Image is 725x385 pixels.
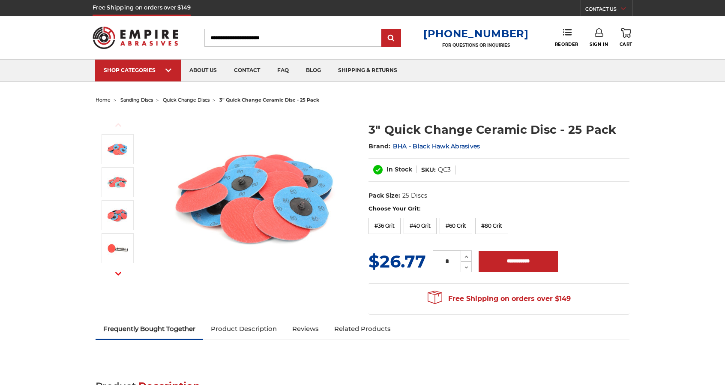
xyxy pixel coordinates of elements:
[108,265,129,283] button: Next
[368,191,400,200] dt: Pack Size:
[428,290,571,307] span: Free Shipping on orders over $149
[108,116,129,134] button: Previous
[219,97,319,103] span: 3" quick change ceramic disc - 25 pack
[438,165,451,174] dd: QC3
[107,238,128,259] img: Air grinder sanding Disc ceramic
[585,4,632,16] a: CONTACT US
[297,60,330,81] a: blog
[285,319,327,338] a: Reviews
[96,319,203,338] a: Frequently Bought Together
[203,319,285,338] a: Product Description
[368,205,629,213] label: Choose Your Grit:
[107,138,128,160] img: 3 inch ceramic roloc discs
[402,191,427,200] dd: 25 Discs
[330,60,406,81] a: shipping & returns
[590,42,608,47] span: Sign In
[393,142,480,150] a: BHA - Black Hawk Abrasives
[169,112,341,284] img: 3 inch ceramic roloc discs
[386,165,412,173] span: In Stock
[620,42,632,47] span: Cart
[107,205,128,226] img: 3" Quick Change Ceramic Disc - 25 Pack
[620,28,632,47] a: Cart
[368,142,391,150] span: Brand:
[181,60,225,81] a: about us
[225,60,269,81] a: contact
[93,21,178,54] img: Empire Abrasives
[423,42,529,48] p: FOR QUESTIONS OR INQUIRIES
[327,319,398,338] a: Related Products
[107,171,128,193] img: 3" Quick Change Ceramic Disc - 25 Pack
[96,97,111,103] a: home
[423,27,529,40] a: [PHONE_NUMBER]
[383,30,400,47] input: Submit
[555,28,578,47] a: Reorder
[368,251,426,272] span: $26.77
[421,165,436,174] dt: SKU:
[163,97,210,103] a: quick change discs
[368,121,629,138] h1: 3" Quick Change Ceramic Disc - 25 Pack
[104,67,172,73] div: SHOP CATEGORIES
[120,97,153,103] a: sanding discs
[269,60,297,81] a: faq
[555,42,578,47] span: Reorder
